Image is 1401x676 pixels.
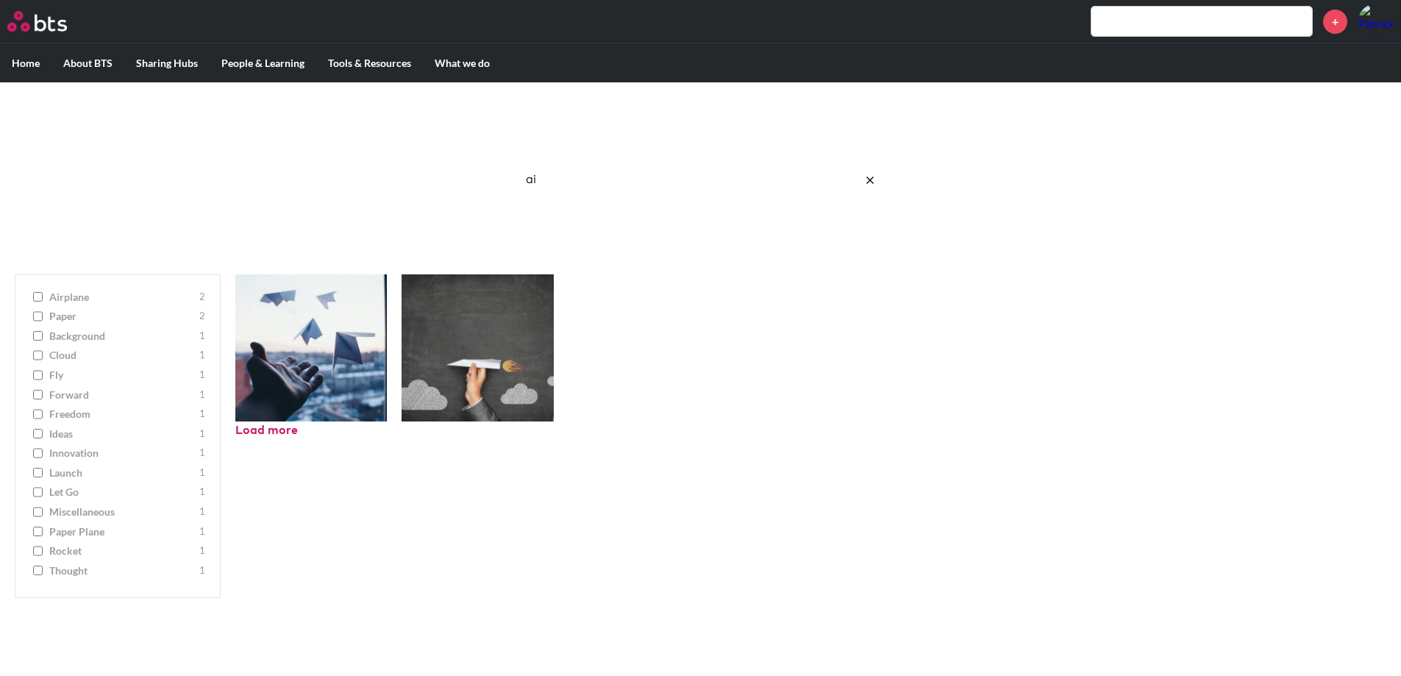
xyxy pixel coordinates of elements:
button: Load more [235,422,298,438]
span: paper [49,309,196,324]
input: let go 1 [33,487,43,497]
input: fly 1 [33,370,43,380]
label: About BTS [51,44,124,82]
span: cloud [49,348,196,363]
span: fly [49,368,196,383]
span: 1 [199,466,205,480]
input: innovation 1 [33,448,43,458]
input: paper 2 [33,311,43,321]
span: thought [49,563,196,578]
img: BTS Logo [7,11,67,32]
label: What we do [423,44,502,82]
input: rocket 1 [33,546,43,556]
span: 1 [199,563,205,578]
span: 1 [199,348,205,363]
input: airplane 2 [33,292,43,302]
label: Tools & Resources [316,44,423,82]
a: Go home [7,11,94,32]
input: cloud 1 [33,350,43,360]
input: thought 1 [33,566,43,576]
input: Search here… [517,160,885,199]
span: paper plane [49,524,196,539]
span: 1 [199,388,205,402]
a: + [1323,10,1347,34]
input: forward 1 [33,390,43,400]
label: Sharing Hubs [124,44,210,82]
button: Clear the search query. [855,160,885,200]
span: innovation [49,446,196,460]
p: Best reusable photos in one place [502,129,899,146]
span: 1 [199,485,205,499]
h1: Image Gallery [502,97,899,130]
input: background 1 [33,331,43,341]
span: let go [49,485,196,499]
label: People & Learning [210,44,316,82]
span: forward [49,388,196,402]
span: 2 [199,290,205,305]
span: launch [49,466,196,480]
a: Profile [1358,4,1394,39]
span: 1 [199,505,205,519]
input: ideas 1 [33,429,43,439]
span: airplane [49,290,196,305]
span: 1 [199,544,205,558]
span: 1 [199,446,205,460]
input: paper plane 1 [33,527,43,537]
input: miscellaneous 1 [33,507,43,517]
span: 1 [199,368,205,383]
input: freedom 1 [33,409,43,419]
span: 1 [199,407,205,421]
span: 2 [199,309,205,324]
span: ideas [49,427,196,441]
img: Patrick Kammerer [1358,4,1394,39]
span: rocket [49,544,196,558]
span: 1 [199,329,205,344]
input: launch 1 [33,468,43,478]
span: 1 [199,427,205,441]
span: miscellaneous [49,505,196,519]
span: background [49,329,196,344]
a: Ask a Question/Provide Feedback [615,215,786,229]
span: freedom [49,407,196,421]
span: 1 [199,524,205,539]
